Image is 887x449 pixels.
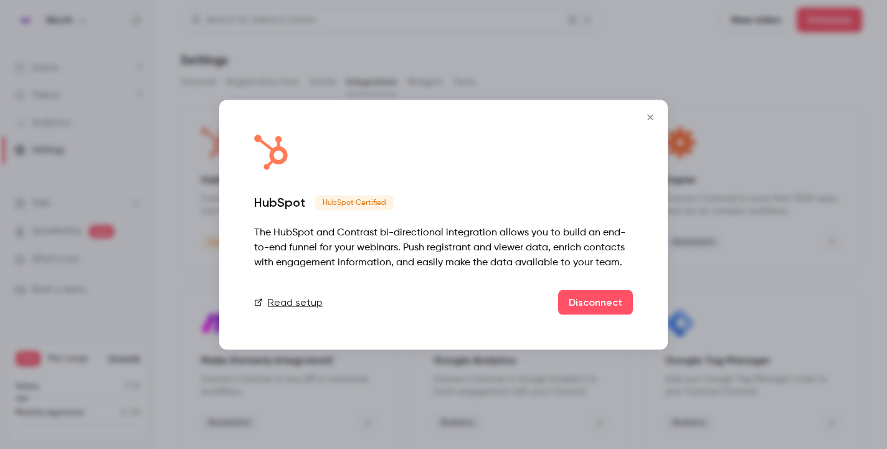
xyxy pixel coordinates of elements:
button: Close [638,105,663,130]
a: Read setup [254,295,323,310]
div: HubSpot [254,194,305,209]
button: Disconnect [558,290,633,314]
span: HubSpot Certified [315,195,394,210]
div: The HubSpot and Contrast bi-directional integration allows you to build an end-to-end funnel for ... [254,225,633,270]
